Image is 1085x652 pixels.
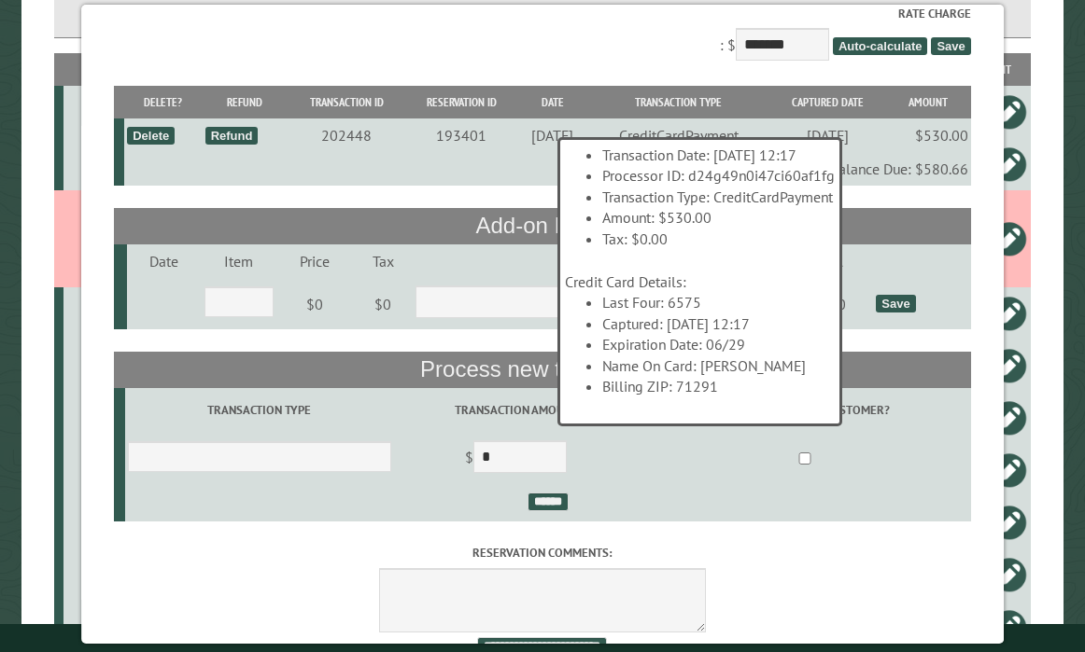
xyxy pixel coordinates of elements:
[602,376,835,396] li: Billing ZIP: 71291
[770,86,885,118] th: Captured Date
[288,118,405,152] td: 202448
[602,207,835,228] li: Amount: $530.00
[405,118,517,152] td: 193401
[71,617,143,636] div: 24
[518,118,588,152] td: [DATE]
[587,118,769,152] td: CreditCardPayment
[354,278,413,330] td: $0
[63,53,146,86] th: Site
[405,86,517,118] th: Reservation ID
[397,401,635,419] label: Transaction Amount
[833,37,928,55] span: Auto-calculate
[276,244,353,278] td: Price
[127,244,202,278] td: Date
[394,433,639,485] td: $
[413,244,782,278] td: Quantity
[71,356,143,375] div: 24
[71,565,143,584] div: 30
[602,229,835,249] li: Tax: $0.00
[71,155,143,173] div: 10
[71,461,143,479] div: 27
[124,86,202,118] th: Delete?
[203,86,289,118] th: Refund
[602,145,835,165] li: Transaction Date: [DATE] 12:17
[885,118,971,152] td: $530.00
[71,103,143,121] div: 23
[602,355,835,376] li: Name On Card: [PERSON_NAME]
[114,5,971,22] label: Rate Charge
[770,118,885,152] td: [DATE]
[114,544,971,562] label: Reservation comments:
[71,304,143,323] div: 30
[114,208,971,243] th: Add-on Items
[587,86,769,118] th: Transaction Type
[276,278,353,330] td: $0
[354,244,413,278] td: Tax
[128,401,391,419] label: Transaction Type
[71,409,143,427] div: 25
[127,127,175,145] div: Delete
[202,244,276,278] td: Item
[602,313,835,334] li: Captured: [DATE] 12:17
[876,295,915,312] div: Save
[71,513,143,532] div: 25
[518,86,588,118] th: Date
[288,86,405,118] th: Transaction ID
[932,37,971,55] span: Save
[602,165,835,186] li: Processor ID: d24g49n0i47ci60af1fg
[124,152,971,186] td: Balance Due: $580.66
[114,5,971,65] div: : $
[602,292,835,312] li: Last Four: 6575
[114,352,971,387] th: Process new transaction
[205,127,259,145] div: Refund
[565,271,835,396] div: Credit Card Details:
[602,334,835,354] li: Expiration Date: 06/29
[885,86,971,118] th: Amount
[602,187,835,207] li: Transaction Type: CreditCardPayment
